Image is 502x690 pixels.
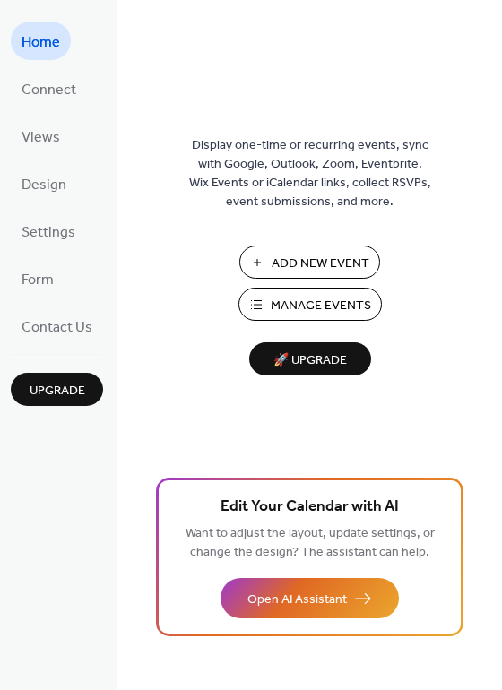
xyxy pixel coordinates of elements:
[11,306,103,345] a: Contact Us
[22,171,66,199] span: Design
[22,266,54,294] span: Form
[11,373,103,406] button: Upgrade
[271,297,371,315] span: Manage Events
[22,76,76,104] span: Connect
[30,382,85,401] span: Upgrade
[22,124,60,151] span: Views
[260,349,360,373] span: 🚀 Upgrade
[11,211,86,250] a: Settings
[11,22,71,60] a: Home
[247,591,347,609] span: Open AI Assistant
[11,69,87,108] a: Connect
[239,246,380,279] button: Add New Event
[22,29,60,56] span: Home
[11,116,71,155] a: Views
[22,219,75,246] span: Settings
[272,254,369,273] span: Add New Event
[22,314,92,341] span: Contact Us
[189,136,431,211] span: Display one-time or recurring events, sync with Google, Outlook, Zoom, Eventbrite, Wix Events or ...
[221,495,399,520] span: Edit Your Calendar with AI
[186,522,435,565] span: Want to adjust the layout, update settings, or change the design? The assistant can help.
[11,259,65,298] a: Form
[11,164,77,203] a: Design
[249,342,371,375] button: 🚀 Upgrade
[221,578,399,618] button: Open AI Assistant
[238,288,382,321] button: Manage Events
